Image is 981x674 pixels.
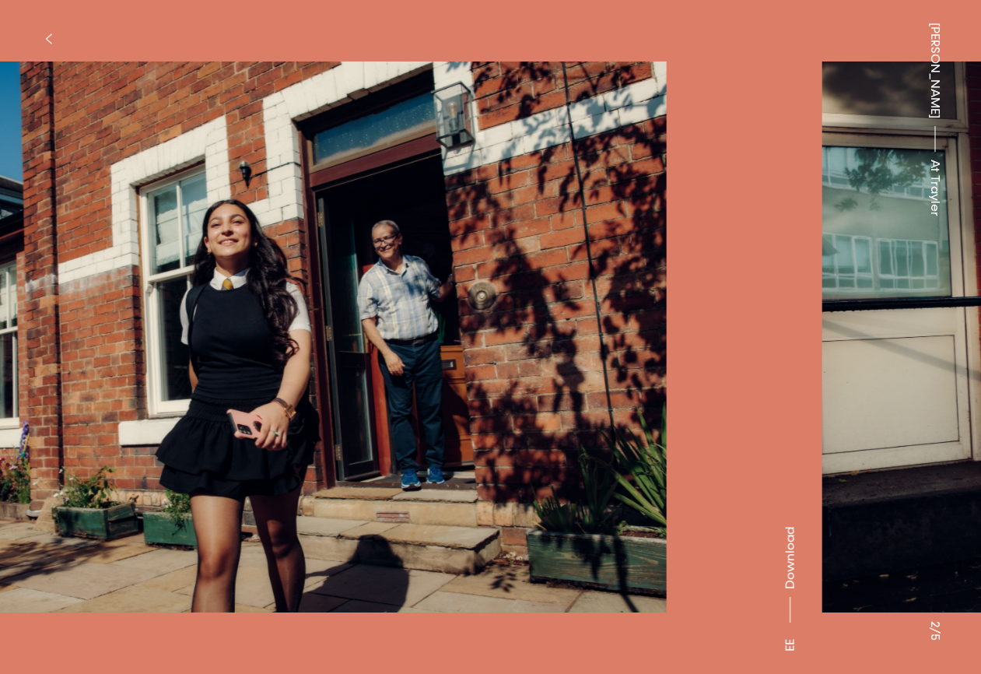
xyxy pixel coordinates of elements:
[926,160,944,216] span: At Trayler
[783,527,798,589] span: Download
[781,639,800,651] div: EE
[781,527,800,630] button: Download asset
[926,23,944,118] a: [PERSON_NAME]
